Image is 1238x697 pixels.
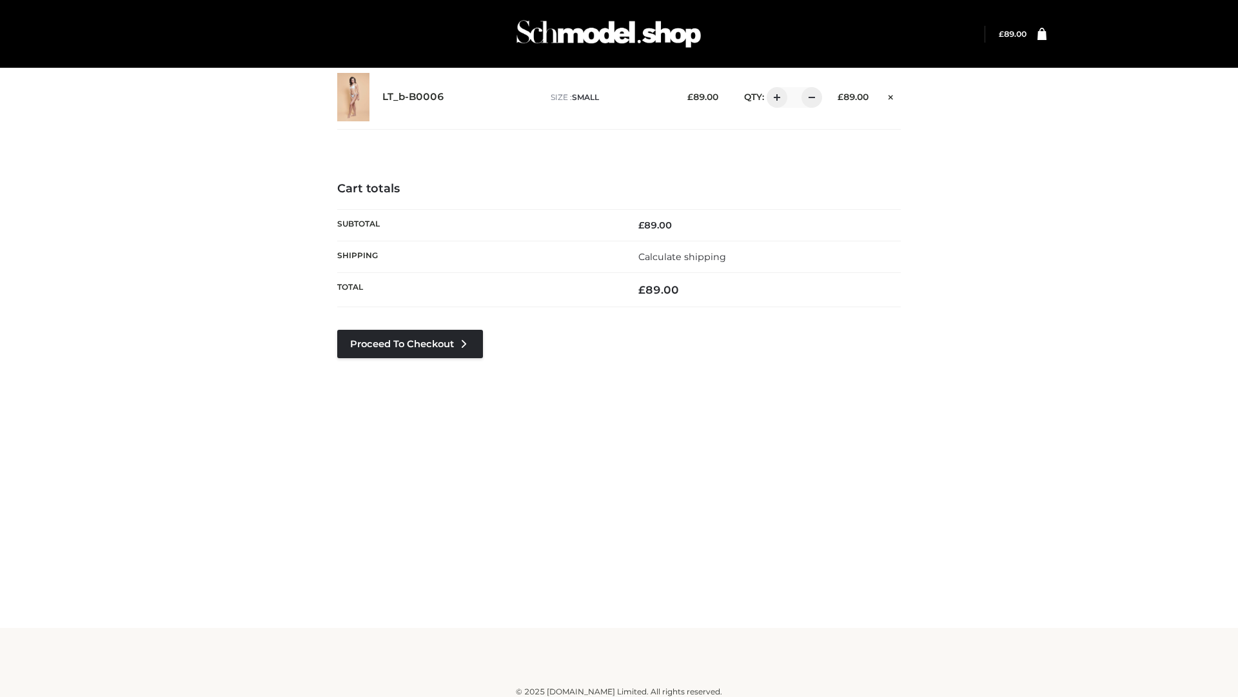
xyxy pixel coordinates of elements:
th: Total [337,273,619,307]
th: Shipping [337,241,619,272]
span: £ [687,92,693,102]
bdi: 89.00 [638,219,672,231]
p: size : [551,92,667,103]
img: Schmodel Admin 964 [512,8,705,59]
bdi: 89.00 [638,283,679,296]
bdi: 89.00 [838,92,869,102]
h4: Cart totals [337,182,901,196]
a: Proceed to Checkout [337,330,483,358]
bdi: 89.00 [999,29,1027,39]
span: £ [638,219,644,231]
a: £89.00 [999,29,1027,39]
a: Remove this item [881,87,901,104]
a: Calculate shipping [638,251,726,263]
span: £ [638,283,645,296]
img: LT_b-B0006 - SMALL [337,73,369,121]
bdi: 89.00 [687,92,718,102]
th: Subtotal [337,209,619,241]
div: QTY: [731,87,818,108]
span: £ [838,92,843,102]
a: LT_b-B0006 [382,91,444,103]
span: £ [999,29,1004,39]
span: SMALL [572,92,599,102]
